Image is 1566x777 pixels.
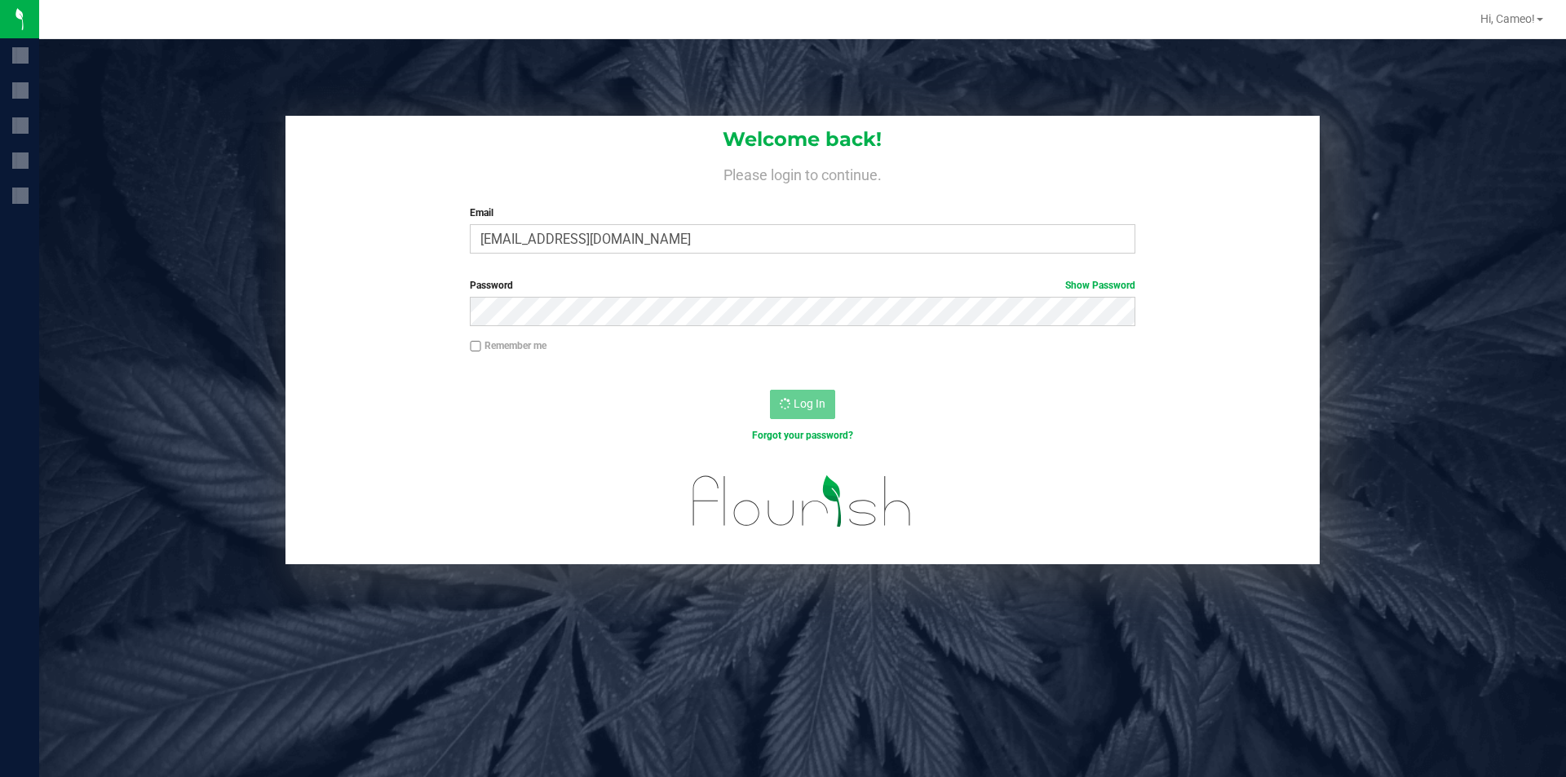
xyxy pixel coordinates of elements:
[794,397,825,410] span: Log In
[470,338,546,353] label: Remember me
[285,129,1320,150] h1: Welcome back!
[673,460,931,543] img: flourish_logo.svg
[752,430,853,441] a: Forgot your password?
[770,390,835,419] button: Log In
[470,205,1135,220] label: Email
[1480,12,1535,25] span: Hi, Cameo!
[470,280,513,291] span: Password
[470,341,481,352] input: Remember me
[1065,280,1135,291] a: Show Password
[285,163,1320,183] h4: Please login to continue.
